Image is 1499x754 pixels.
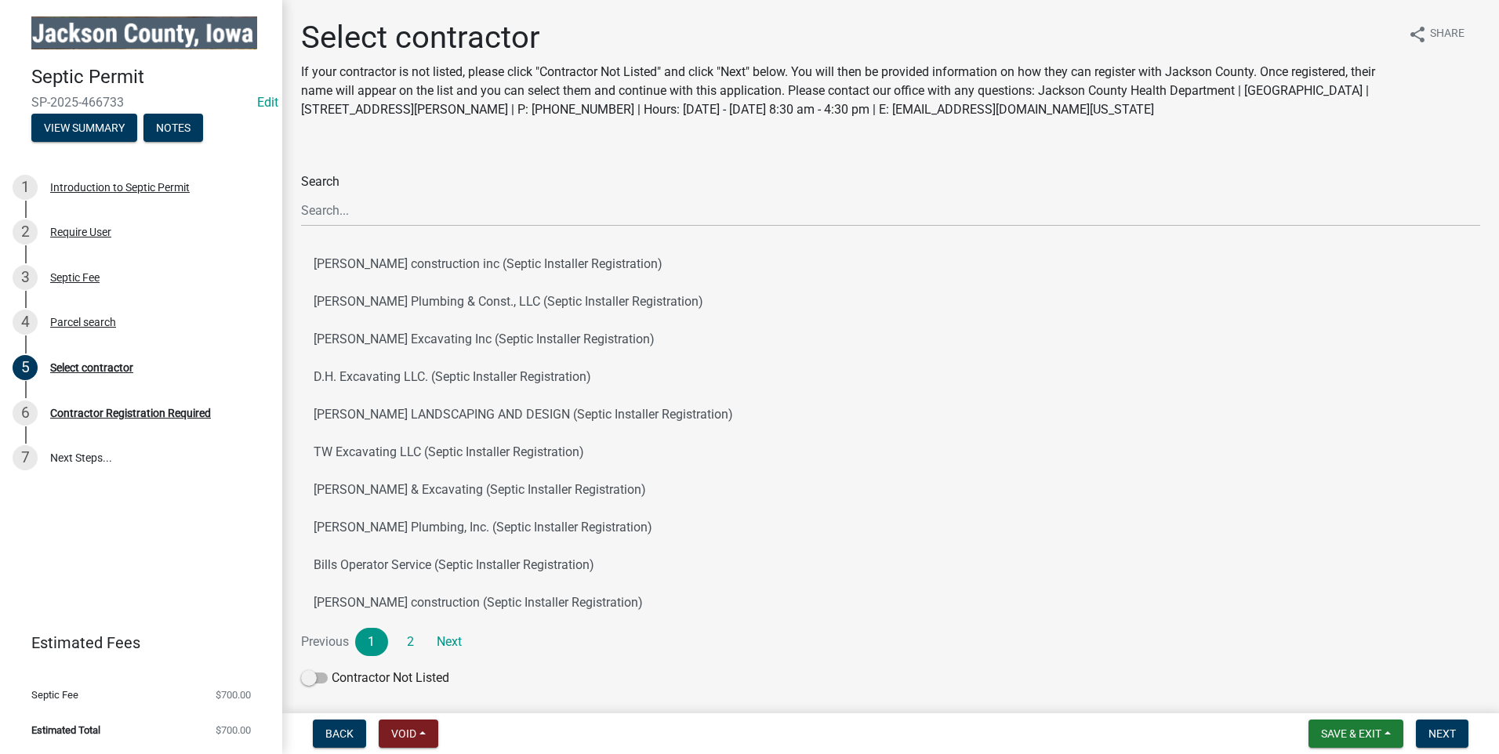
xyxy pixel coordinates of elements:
div: Septic Fee [50,272,100,283]
div: Contractor Registration Required [50,408,211,419]
div: Select contractor [50,362,133,373]
div: 3 [13,265,38,290]
button: Back [313,720,366,748]
wm-modal-confirm: Edit Application Number [257,95,278,110]
wm-modal-confirm: Notes [143,122,203,135]
div: Introduction to Septic Permit [50,182,190,193]
button: D.H. Excavating LLC. (Septic Installer Registration) [301,358,1480,396]
div: 4 [13,310,38,335]
div: 6 [13,401,38,426]
div: 1 [13,175,38,200]
button: View Summary [31,114,137,142]
i: share [1408,25,1427,44]
span: Next [1428,727,1456,740]
button: shareShare [1396,19,1477,49]
nav: Page navigation [301,628,1480,656]
span: Estimated Total [31,725,100,735]
span: $700.00 [216,690,251,700]
div: Require User [50,227,111,237]
button: [PERSON_NAME] construction inc (Septic Installer Registration) [301,245,1480,283]
div: 2 [13,219,38,245]
h1: Select contractor [301,19,1396,56]
p: If your contractor is not listed, please click "Contractor Not Listed" and click "Next" below. Yo... [301,63,1396,119]
button: [PERSON_NAME] construction (Septic Installer Registration) [301,584,1480,622]
img: Jackson County, Iowa [31,16,257,49]
a: 2 [394,628,427,656]
a: Next [433,628,466,656]
a: 1 [355,628,388,656]
label: Search [301,176,339,188]
span: Save & Exit [1321,727,1381,740]
button: Notes [143,114,203,142]
wm-modal-confirm: Summary [31,122,137,135]
h4: Septic Permit [31,66,270,89]
a: Edit [257,95,278,110]
button: Void [379,720,438,748]
label: Contractor Not Listed [301,669,449,687]
button: [PERSON_NAME] Plumbing, Inc. (Septic Installer Registration) [301,509,1480,546]
input: Search... [301,194,1480,227]
div: 5 [13,355,38,380]
button: Bills Operator Service (Septic Installer Registration) [301,546,1480,584]
span: $700.00 [216,725,251,735]
span: Void [391,727,416,740]
div: Parcel search [50,317,116,328]
div: 7 [13,445,38,470]
button: [PERSON_NAME] LANDSCAPING AND DESIGN (Septic Installer Registration) [301,396,1480,433]
button: Save & Exit [1308,720,1403,748]
button: TW Excavating LLC (Septic Installer Registration) [301,433,1480,471]
button: [PERSON_NAME] Excavating Inc (Septic Installer Registration) [301,321,1480,358]
span: Back [325,727,354,740]
span: SP-2025-466733 [31,95,251,110]
span: Share [1430,25,1465,44]
a: Estimated Fees [13,627,257,658]
button: [PERSON_NAME] Plumbing & Const., LLC (Septic Installer Registration) [301,283,1480,321]
button: Next [1416,720,1468,748]
button: [PERSON_NAME] & Excavating (Septic Installer Registration) [301,471,1480,509]
span: Septic Fee [31,690,78,700]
